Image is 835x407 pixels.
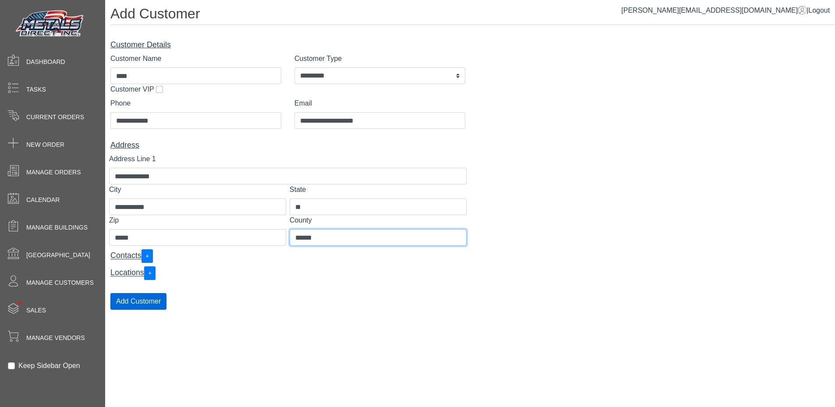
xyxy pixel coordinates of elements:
[110,139,465,151] div: Address
[26,168,81,177] span: Manage Orders
[26,85,46,94] span: Tasks
[290,184,306,195] label: State
[290,215,312,226] label: County
[294,98,312,109] label: Email
[13,8,88,40] img: Metals Direct Inc Logo
[109,215,119,226] label: Zip
[109,184,121,195] label: City
[110,249,465,263] div: Contacts
[8,289,31,317] span: •
[18,361,80,371] label: Keep Sidebar Open
[110,53,161,64] label: Customer Name
[26,333,85,343] span: Manage Vendors
[294,53,342,64] label: Customer Type
[26,223,88,232] span: Manage Buildings
[142,249,153,263] button: +
[26,195,60,205] span: Calendar
[110,98,131,109] label: Phone
[621,7,807,14] a: [PERSON_NAME][EMAIL_ADDRESS][DOMAIN_NAME]
[26,306,46,315] span: Sales
[110,293,166,310] button: Add Customer
[808,7,830,14] span: Logout
[109,154,156,164] label: Address Line 1
[26,251,90,260] span: [GEOGRAPHIC_DATA]
[110,84,154,95] label: Customer VIP
[26,57,65,67] span: Dashboard
[110,5,835,25] h1: Add Customer
[26,113,84,122] span: Current Orders
[26,278,94,287] span: Manage Customers
[110,266,465,280] div: Locations
[26,140,64,149] span: New Order
[621,5,830,16] div: |
[110,39,465,51] div: Customer Details
[144,266,156,280] button: +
